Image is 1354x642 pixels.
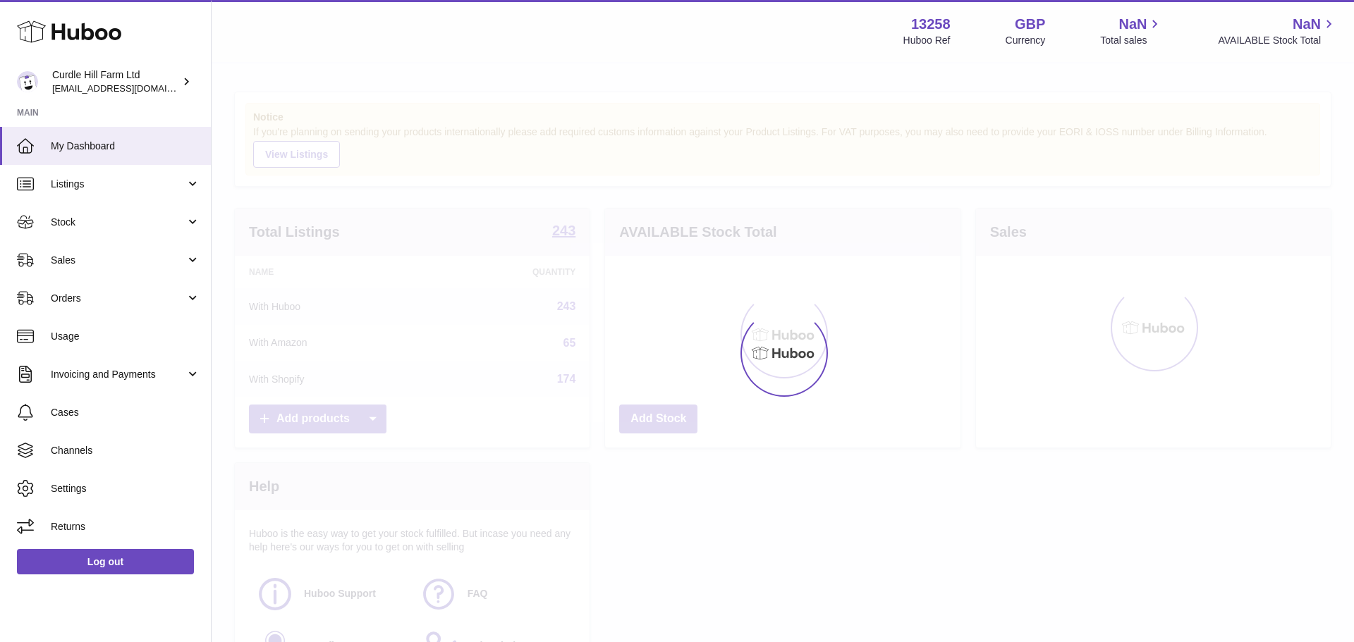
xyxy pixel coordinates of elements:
[1218,15,1337,47] a: NaN AVAILABLE Stock Total
[51,178,185,191] span: Listings
[51,406,200,419] span: Cases
[51,254,185,267] span: Sales
[52,68,179,95] div: Curdle Hill Farm Ltd
[51,368,185,381] span: Invoicing and Payments
[17,71,38,92] img: internalAdmin-13258@internal.huboo.com
[1100,34,1163,47] span: Total sales
[1118,15,1147,34] span: NaN
[51,444,200,457] span: Channels
[1006,34,1046,47] div: Currency
[51,520,200,533] span: Returns
[51,216,185,229] span: Stock
[17,549,194,574] a: Log out
[1100,15,1163,47] a: NaN Total sales
[51,482,200,495] span: Settings
[903,34,951,47] div: Huboo Ref
[52,82,207,94] span: [EMAIL_ADDRESS][DOMAIN_NAME]
[51,330,200,343] span: Usage
[51,292,185,305] span: Orders
[1015,15,1045,34] strong: GBP
[1218,34,1337,47] span: AVAILABLE Stock Total
[1293,15,1321,34] span: NaN
[911,15,951,34] strong: 13258
[51,140,200,153] span: My Dashboard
